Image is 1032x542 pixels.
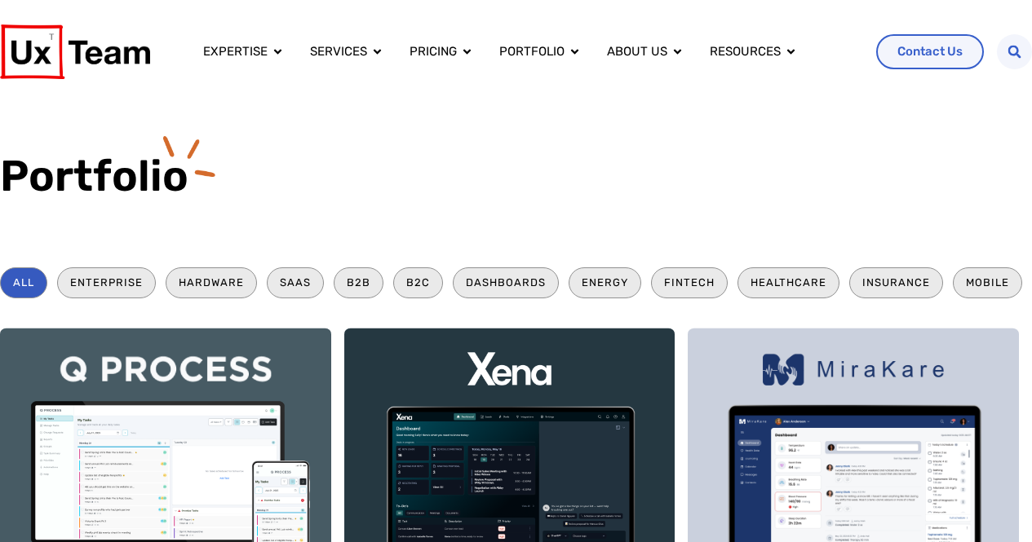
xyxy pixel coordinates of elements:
li: B2B [334,267,383,297]
a: Services [310,42,367,61]
a: Contact Us [876,34,984,69]
a: Resources [710,42,781,61]
li: SaaS [267,267,324,297]
div: Menu Toggle [190,36,863,68]
li: Dashboards [453,267,559,297]
li: Energy [569,267,641,297]
a: About us [607,42,667,61]
li: Hardware [166,267,257,297]
li: B2C [393,267,443,297]
span: Contact Us [897,46,963,58]
a: Portfolio [499,42,565,61]
li: Mobile [953,267,1022,297]
div: Search [997,34,1032,69]
li: Enterprise [57,267,156,297]
nav: Menu [190,36,863,68]
a: Expertise [203,42,268,61]
li: Fintech [651,267,728,297]
a: Pricing [410,42,457,61]
li: Healthcare [737,267,839,297]
li: Insurance [849,267,943,297]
